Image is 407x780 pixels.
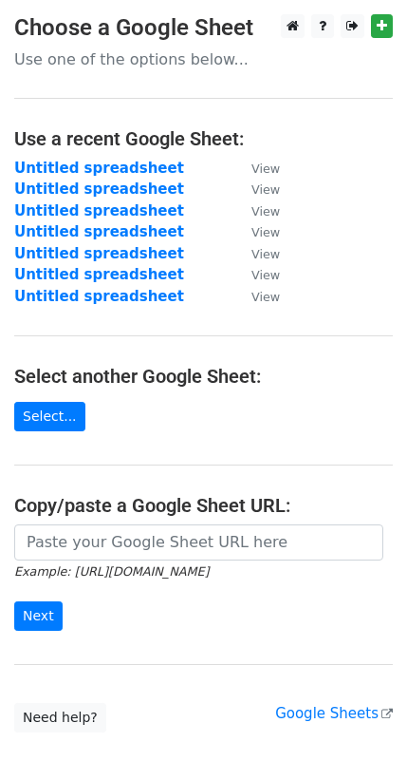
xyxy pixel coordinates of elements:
[14,245,184,262] a: Untitled spreadsheet
[14,127,393,150] h4: Use a recent Google Sheet:
[251,204,280,219] small: View
[251,268,280,282] small: View
[232,202,280,219] a: View
[232,223,280,240] a: View
[14,601,63,631] input: Next
[251,290,280,304] small: View
[14,202,184,219] a: Untitled spreadsheet
[232,245,280,262] a: View
[14,181,184,198] a: Untitled spreadsheet
[14,160,184,177] a: Untitled spreadsheet
[14,564,209,579] small: Example: [URL][DOMAIN_NAME]
[14,288,184,305] a: Untitled spreadsheet
[232,181,280,198] a: View
[275,705,393,722] a: Google Sheets
[251,182,280,197] small: View
[232,160,280,177] a: View
[14,402,85,431] a: Select...
[232,266,280,283] a: View
[14,266,184,283] a: Untitled spreadsheet
[251,162,280,176] small: View
[14,494,393,517] h4: Copy/paste a Google Sheet URL:
[251,225,280,239] small: View
[14,14,393,42] h3: Choose a Google Sheet
[251,247,280,261] small: View
[14,703,106,732] a: Need help?
[232,288,280,305] a: View
[14,365,393,388] h4: Select another Google Sheet:
[14,223,184,240] a: Untitled spreadsheet
[14,49,393,69] p: Use one of the options below...
[14,524,383,561] input: Paste your Google Sheet URL here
